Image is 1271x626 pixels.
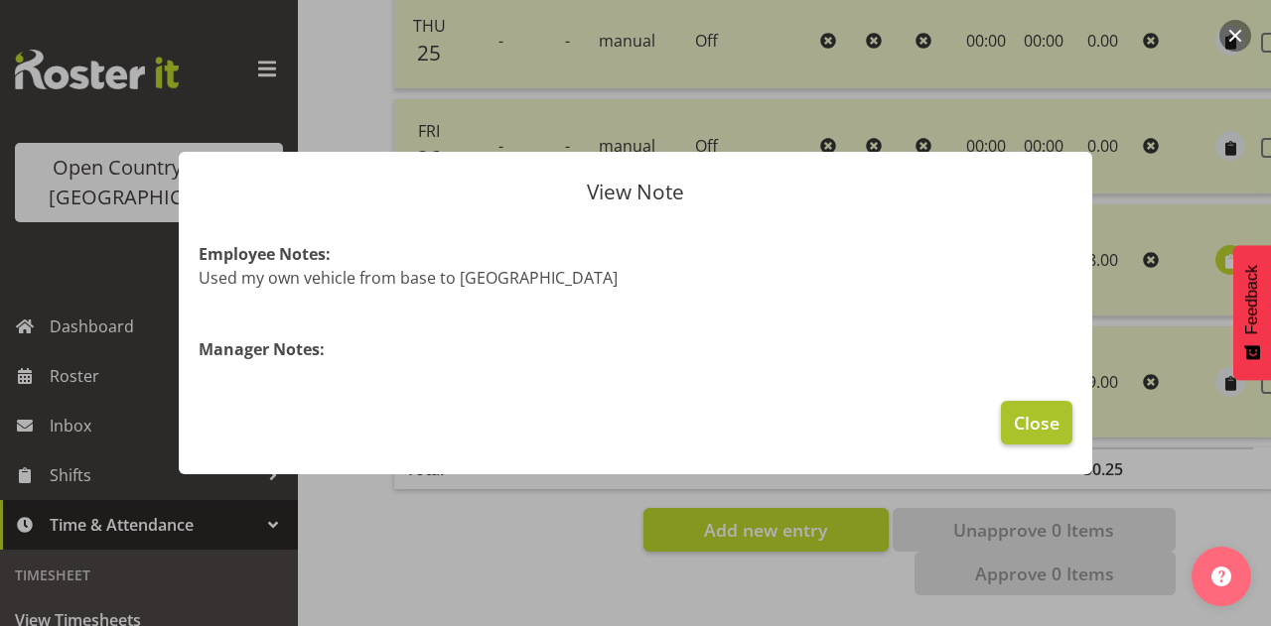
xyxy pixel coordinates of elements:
[1243,265,1261,334] span: Feedback
[199,182,1072,202] p: View Note
[1001,401,1072,444] button: Close
[1014,410,1059,436] span: Close
[199,266,1072,290] p: Used my own vehicle from base to [GEOGRAPHIC_DATA]
[1211,566,1231,586] img: help-xxl-2.png
[1233,245,1271,380] button: Feedback - Show survey
[199,337,1072,361] h4: Manager Notes:
[199,242,1072,266] h4: Employee Notes:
